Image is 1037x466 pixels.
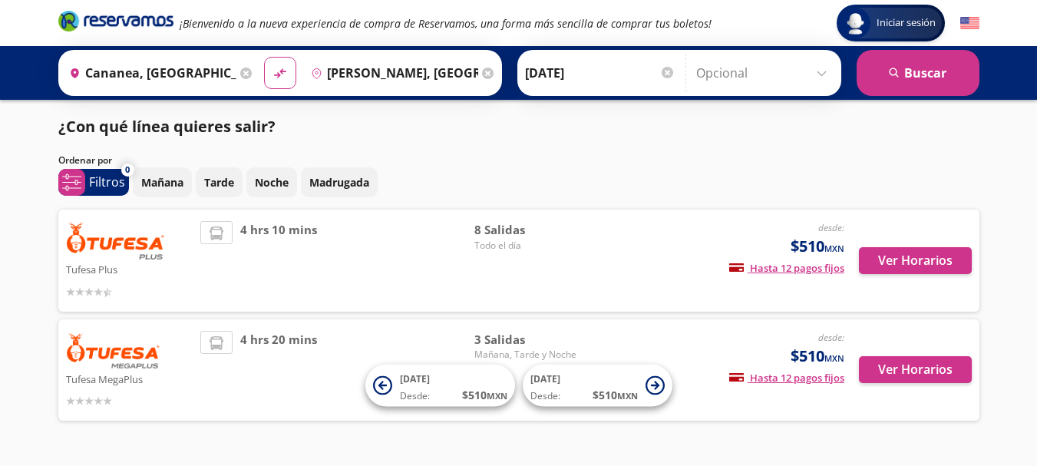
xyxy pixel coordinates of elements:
span: $ 510 [462,387,507,403]
p: Noche [255,174,289,190]
button: [DATE]Desde:$510MXN [523,365,672,407]
span: 3 Salidas [474,331,582,349]
span: 4 hrs 10 mins [240,221,317,300]
span: $510 [791,345,844,368]
span: [DATE] [400,372,430,385]
img: Tufesa Plus [66,221,166,259]
p: Tufesa Plus [66,259,193,278]
span: Hasta 12 pagos fijos [729,371,844,385]
p: Madrugada [309,174,369,190]
a: Brand Logo [58,9,173,37]
button: Ver Horarios [859,356,972,383]
button: Madrugada [301,167,378,197]
button: Noche [246,167,297,197]
button: [DATE]Desde:$510MXN [365,365,515,407]
button: Tarde [196,167,243,197]
small: MXN [824,243,844,254]
p: Tufesa MegaPlus [66,369,193,388]
button: Ver Horarios [859,247,972,274]
span: Hasta 12 pagos fijos [729,261,844,275]
small: MXN [824,352,844,364]
small: MXN [617,390,638,402]
em: desde: [818,331,844,344]
span: [DATE] [530,372,560,385]
i: Brand Logo [58,9,173,32]
em: desde: [818,221,844,234]
input: Elegir Fecha [525,54,675,92]
p: Filtros [89,173,125,191]
p: Tarde [204,174,234,190]
span: $510 [791,235,844,258]
button: Mañana [133,167,192,197]
button: 0Filtros [58,169,129,196]
span: Todo el día [474,239,582,253]
input: Buscar Destino [305,54,478,92]
button: English [960,14,979,33]
input: Opcional [696,54,834,92]
span: Mañana, Tarde y Noche [474,348,582,362]
img: Tufesa MegaPlus [66,331,161,369]
p: ¿Con qué línea quieres salir? [58,115,276,138]
span: 4 hrs 20 mins [240,331,317,410]
span: $ 510 [593,387,638,403]
p: Mañana [141,174,183,190]
span: 8 Salidas [474,221,582,239]
button: Buscar [857,50,979,96]
small: MXN [487,390,507,402]
input: Buscar Origen [63,54,236,92]
span: Desde: [400,389,430,403]
em: ¡Bienvenido a la nueva experiencia de compra de Reservamos, una forma más sencilla de comprar tus... [180,16,712,31]
p: Ordenar por [58,154,112,167]
span: Iniciar sesión [870,15,942,31]
span: Desde: [530,389,560,403]
span: 0 [125,164,130,177]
